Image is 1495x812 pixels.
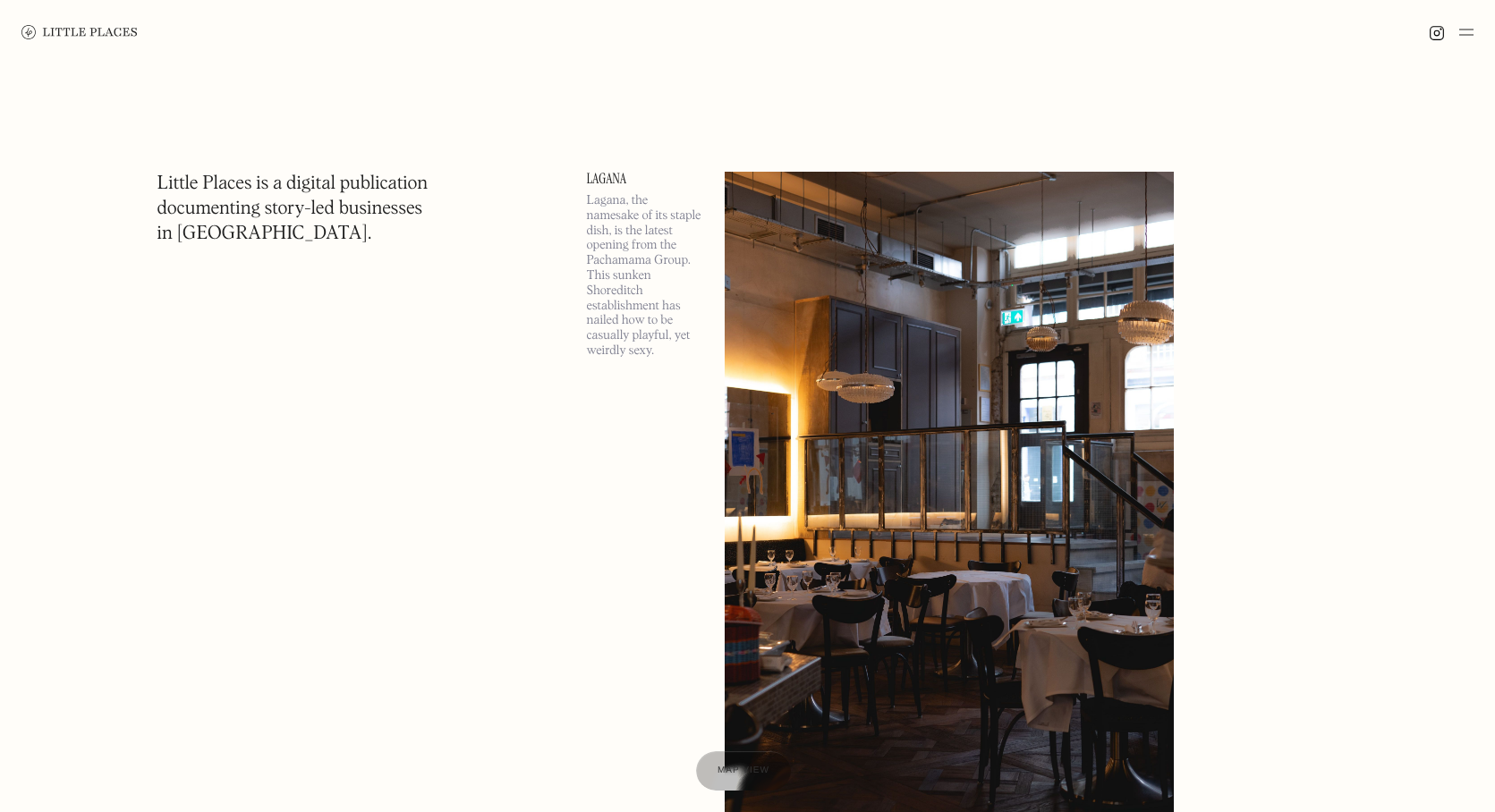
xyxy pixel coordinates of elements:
a: Lagana [587,172,703,186]
a: Map view [696,751,791,791]
p: Lagana, the namesake of its staple dish, is the latest opening from the Pachamama Group. This sun... [587,193,703,359]
h1: Little Places is a digital publication documenting story-led businesses in [GEOGRAPHIC_DATA]. [157,172,429,247]
span: Map view [718,765,769,775]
